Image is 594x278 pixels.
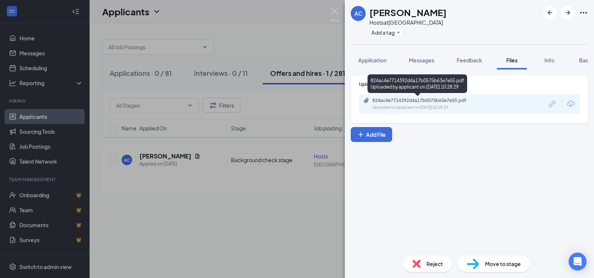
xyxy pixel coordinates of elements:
svg: ArrowRight [563,8,572,17]
div: AC [354,10,362,17]
span: Application [358,57,387,64]
button: ArrowLeftNew [543,6,557,19]
span: Reject [426,260,443,268]
span: Info [544,57,554,64]
button: PlusAdd a tag [369,28,403,36]
div: Hosts at [GEOGRAPHIC_DATA] [369,19,447,26]
button: Add FilePlus [351,127,392,142]
svg: Plus [357,131,365,138]
span: Feedback [457,57,482,64]
h1: [PERSON_NAME] [369,6,447,19]
div: 824ac4e7714392d4a17b0575b63e7e55.pdf Uploaded by applicant on [DATE] 10:28:29 [368,74,467,93]
div: Open Intercom Messenger [569,253,587,271]
div: Uploaded by applicant on [DATE] 10:28:29 [372,105,484,111]
div: Upload Resume [359,81,580,87]
svg: Download [566,99,575,108]
svg: Ellipses [579,8,588,17]
svg: ArrowLeftNew [545,8,554,17]
span: Files [506,57,518,64]
span: Messages [409,57,434,64]
svg: Link [548,99,557,109]
svg: Paperclip [363,98,369,104]
a: Paperclip824ac4e7714392d4a17b0575b63e7e55.pdfUploaded by applicant on [DATE] 10:28:29 [363,98,484,111]
svg: Plus [396,30,401,35]
button: ArrowRight [561,6,575,19]
div: 824ac4e7714392d4a17b0575b63e7e55.pdf [372,98,477,104]
span: Move to stage [485,260,521,268]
